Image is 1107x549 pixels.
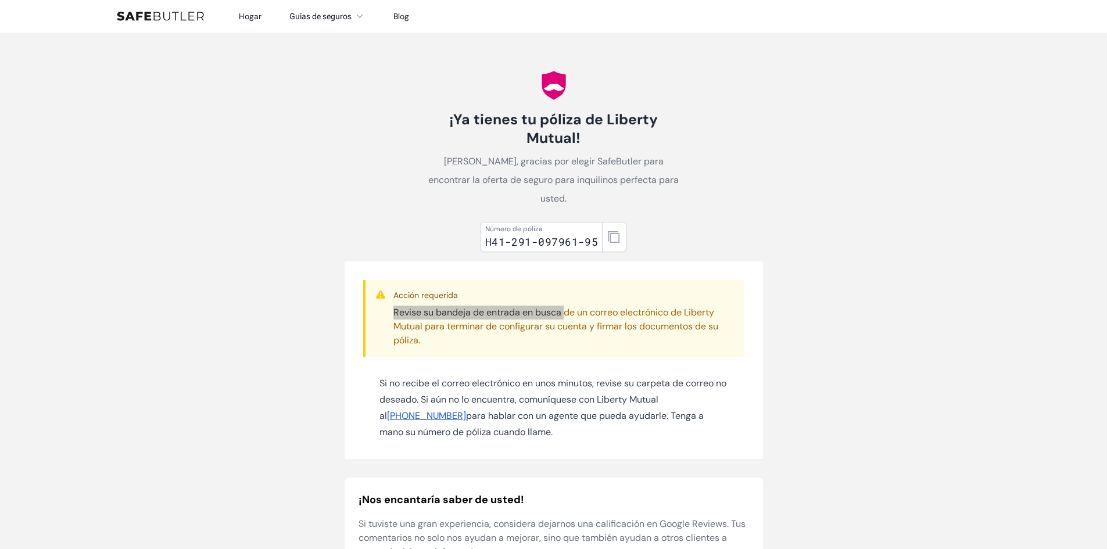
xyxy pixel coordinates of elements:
font: ¡Ya tienes tu póliza de Liberty Mutual! [449,110,658,148]
font: Guías de seguros [289,12,352,21]
font: Si no recibe el correo electrónico en unos minutos, revise su carpeta de correo no deseado. Si aú... [379,377,726,422]
font: [PERSON_NAME], gracias por elegir SafeButler para encontrar la oferta de seguro para inquilinos p... [428,155,679,204]
font: Revise su bandeja de entrada en busca de un correo electrónico de Liberty Mutual para terminar de... [393,306,718,346]
font: Acción requerida [393,290,458,300]
font: para hablar con un agente que pueda ayudarle. Tenga a mano su número de póliza cuando llame. [379,410,704,438]
button: Guías de seguros [289,9,366,23]
font: ¡Nos encantaría saber de usted! [359,493,524,507]
a: Hogar [239,11,261,21]
a: [PHONE_NUMBER] [387,410,466,422]
img: Logotipo de texto de SafeButler [117,12,204,21]
a: Blog [393,11,409,21]
font: Número de póliza [485,224,543,234]
font: H41-291-097961-95 [485,235,599,249]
